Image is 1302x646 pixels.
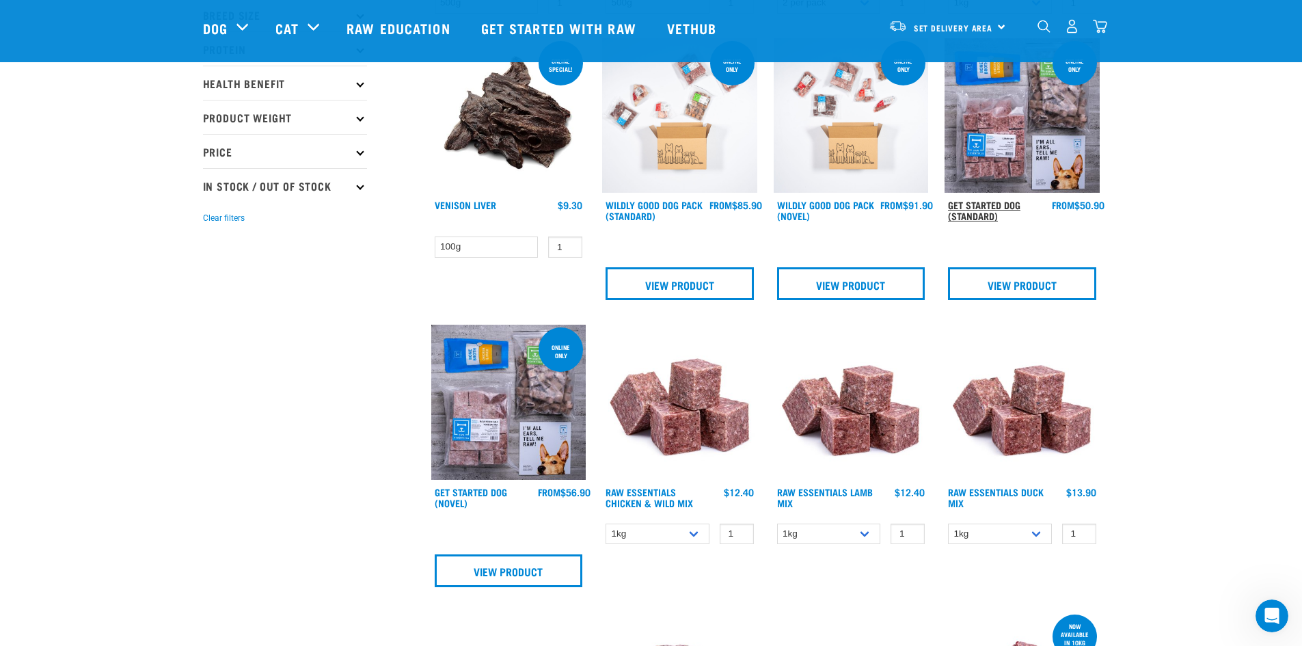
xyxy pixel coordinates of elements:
div: $50.90 [1052,200,1104,211]
span: FROM [538,489,560,494]
button: Clear filters [203,212,245,224]
div: Online Only [881,51,925,79]
a: Dog [203,18,228,38]
div: online only [539,337,583,366]
a: Get Started Dog (Standard) [948,202,1020,218]
img: NSP Dog Standard Update [945,38,1100,193]
div: $13.90 [1066,487,1096,498]
img: Dog Novel 0 2sec [774,38,929,193]
img: NSP Dog Novel Update [431,325,586,480]
span: FROM [709,202,732,207]
img: home-icon-1@2x.png [1037,20,1050,33]
a: View Product [606,267,754,300]
img: user.png [1065,19,1079,33]
div: $12.40 [724,487,754,498]
a: Venison Liver [435,202,496,207]
div: online only [1053,51,1097,79]
input: 1 [1062,524,1096,545]
a: Raw Essentials Lamb Mix [777,489,873,505]
a: View Product [948,267,1096,300]
a: View Product [435,554,583,587]
div: $91.90 [880,200,933,211]
img: home-icon@2x.png [1093,19,1107,33]
a: Wildly Good Dog Pack (Novel) [777,202,874,218]
div: $85.90 [709,200,762,211]
img: Pile Of Cubed Chicken Wild Meat Mix [602,325,757,480]
div: $56.90 [538,487,591,498]
input: 1 [720,524,754,545]
div: Online Only [710,51,755,79]
img: van-moving.png [889,20,907,32]
a: Get started with Raw [467,1,653,55]
a: Get Started Dog (Novel) [435,489,507,505]
input: 1 [891,524,925,545]
iframe: Intercom live chat [1256,600,1288,632]
p: Product Weight [203,100,367,134]
a: View Product [777,267,925,300]
input: 1 [548,237,582,258]
a: Raw Essentials Duck Mix [948,489,1044,505]
div: ONLINE SPECIAL! [539,51,583,79]
div: $9.30 [558,200,582,211]
span: FROM [1052,202,1074,207]
p: Health Benefit [203,66,367,100]
a: Cat [275,18,299,38]
img: Pile Of Venison Liver For Pets [431,38,586,193]
p: Price [203,134,367,168]
img: ?1041 RE Lamb Mix 01 [774,325,929,480]
span: Set Delivery Area [914,25,993,30]
span: FROM [880,202,903,207]
div: $12.40 [895,487,925,498]
a: Vethub [653,1,734,55]
img: Dog 0 2sec [602,38,757,193]
a: Raw Essentials Chicken & Wild Mix [606,489,693,505]
img: ?1041 RE Lamb Mix 01 [945,325,1100,480]
a: Wildly Good Dog Pack (Standard) [606,202,703,218]
a: Raw Education [333,1,467,55]
p: In Stock / Out Of Stock [203,168,367,202]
